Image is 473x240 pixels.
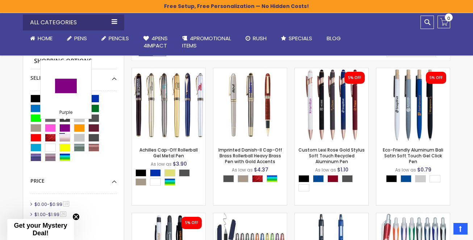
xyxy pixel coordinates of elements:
div: White [430,175,440,182]
span: Pens [74,34,87,42]
a: Pens [60,30,94,46]
div: Gunmetal [179,169,190,177]
a: Home [23,30,60,46]
div: 5% OFF [430,75,443,80]
a: Custom Lexi Rose Gold Stylus Soft Touch Recycled Aluminum Pen [295,68,368,74]
span: As low as [151,161,172,167]
a: $1.00-$1.9926 [33,211,69,218]
div: Get your Mystery Deal!Close teaser [7,219,74,240]
a: Achilles Cap-Off Rollerball Gel Metal Pen [132,68,205,74]
span: $4.37 [254,166,268,173]
span: $0.99 [50,201,62,207]
div: 5% OFF [348,75,361,80]
div: Black [135,169,146,177]
span: Rush [253,34,267,42]
div: Select A Color [386,175,444,184]
img: Achilles Cap-Off Rollerball Gel Metal Pen [132,68,205,142]
a: Imprinted Danish-II Cap-Off Brass Rollerball Heavy Brass Pen with Gold Accents [213,68,287,74]
div: Nickel [238,175,248,182]
div: Nickel [135,178,146,186]
span: 4Pens 4impact [143,34,168,49]
span: 4PROMOTIONAL ITEMS [182,34,231,49]
a: Eco-Friendly Aluminum Bali Satin Soft Touch Gel Click Pen [383,147,443,165]
span: $1.99 [48,211,59,218]
span: Home [38,34,53,42]
a: #882 Custom GEL PEN [295,213,368,219]
div: Assorted [164,178,175,186]
img: Custom Lexi Rose Gold Stylus Soft Touch Recycled Aluminum Pen [295,68,368,142]
a: Rush [238,30,274,46]
div: Select A Color [30,69,117,82]
div: Burgundy [327,175,338,182]
span: $0.79 [417,166,431,173]
span: 19 [63,201,69,207]
div: Select A Color [298,175,368,193]
span: $1.10 [337,166,348,173]
div: Dark Blue [313,175,324,182]
a: Specials [274,30,319,46]
div: White [298,184,309,191]
a: Custom Lexi Rose Gold Stylus Soft Touch Recycled Aluminum Pen [298,147,365,165]
span: $3.90 [173,160,187,167]
a: 4Pens4impact [136,30,175,54]
a: 4PROMOTIONALITEMS [175,30,238,54]
a: Custom Recycled Fleetwood Stylus Satin Soft Touch Gel Click Pen [132,213,205,219]
div: Select A Color [135,169,205,187]
button: Close teaser [72,213,80,220]
div: 5% OFF [185,220,198,225]
a: Blog [319,30,348,46]
div: Assorted [267,175,277,182]
a: $0.00-$0.9919 [33,201,72,207]
div: Marble Burgundy [252,175,263,182]
div: Black [386,175,397,182]
div: Price [30,172,117,185]
div: Grey Light [415,175,426,182]
img: Imprinted Danish-II Cap-Off Brass Rollerball Heavy Brass Pen with Gold Accents [213,68,287,142]
a: 0 [438,16,450,28]
div: Dark Blue [401,175,411,182]
span: $1.00 [34,211,46,218]
div: Blue [150,169,161,177]
a: Achilles Cap-Off Rollerball Gel Metal Pen [139,147,198,159]
div: Gold [164,169,175,177]
a: Pencils [94,30,136,46]
div: Gunmetal [342,175,353,182]
a: Eco-Friendly Aluminum Bali Satin Soft Touch Gel Click Pen [376,68,450,74]
span: Blog [327,34,341,42]
img: Eco-Friendly Aluminum Bali Satin Soft Touch Gel Click Pen [376,68,450,142]
span: Get your Mystery Deal! [14,222,67,237]
div: All Categories [23,15,124,30]
div: Purple [42,109,89,117]
span: 0 [447,15,450,22]
span: As low as [232,167,253,173]
strong: Shopping Options [30,54,117,69]
div: Gunmetal [223,175,234,182]
div: White [150,178,161,186]
span: As low as [315,167,336,173]
span: As low as [395,167,416,173]
span: $0.00 [34,201,47,207]
div: Black [298,175,309,182]
span: Pencils [109,34,129,42]
a: Imprinted Danish-II Cap-Off Brass Rollerball Heavy Brass Pen with Gold Accents [218,147,282,165]
span: 26 [60,211,66,217]
span: Specials [289,34,312,42]
a: Avendale Velvet Touch Stylus Gel Pen [213,213,287,219]
div: Select A Color [223,175,281,184]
